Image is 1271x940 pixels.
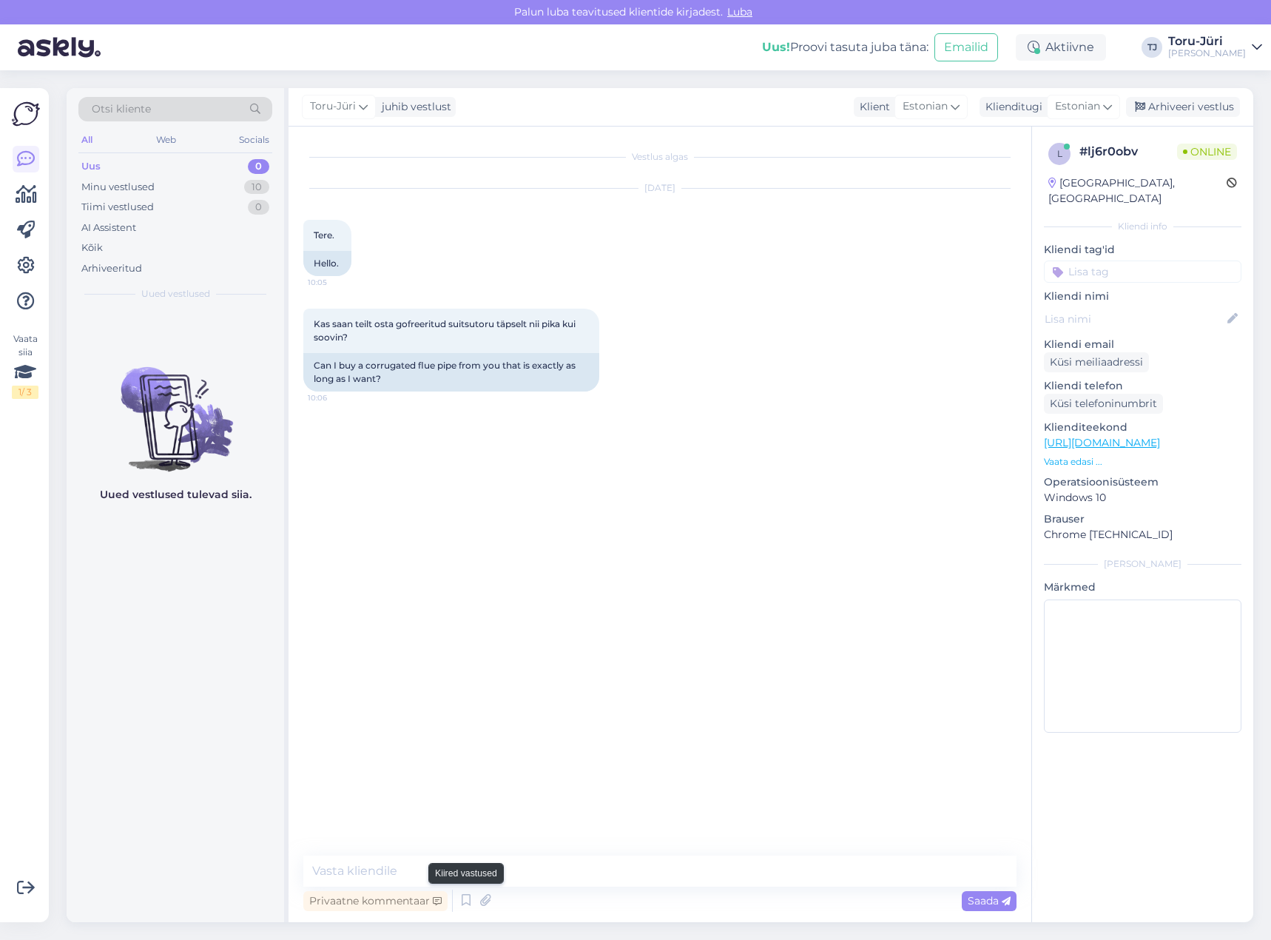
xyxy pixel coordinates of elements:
p: Märkmed [1044,580,1241,595]
div: Kõik [81,241,103,255]
a: [URL][DOMAIN_NAME] [1044,436,1160,449]
p: Brauser [1044,511,1241,527]
div: Privaatne kommentaar [303,891,448,911]
p: Uued vestlused tulevad siia. [100,487,252,503]
span: l [1057,148,1062,159]
span: Uued vestlused [141,287,210,301]
div: 10 [244,180,269,195]
div: All [78,130,95,150]
p: Kliendi telefon [1044,378,1241,394]
input: Lisa tag [1044,261,1241,283]
button: Emailid [934,33,998,61]
p: Kliendi tag'id [1044,242,1241,258]
input: Lisa nimi [1045,311,1224,327]
span: 10:06 [308,392,363,403]
p: Kliendi email [1044,337,1241,352]
div: Socials [236,130,272,150]
p: Chrome [TECHNICAL_ID] [1044,527,1241,543]
div: Hello. [303,251,351,276]
div: Vaata siia [12,332,38,399]
span: Kas saan teilt osta gofreeritud suitsutoru täpselt nii pika kui soovin? [314,318,578,343]
div: [GEOGRAPHIC_DATA], [GEOGRAPHIC_DATA] [1048,175,1227,207]
div: Arhiveeritud [81,261,142,276]
img: No chats [67,340,284,474]
div: Web [153,130,179,150]
div: 1 / 3 [12,386,38,399]
span: Estonian [1055,98,1100,115]
span: Otsi kliente [92,101,151,117]
div: [DATE] [303,181,1017,195]
img: Askly Logo [12,100,40,128]
div: Toru-Jüri [1168,36,1246,47]
div: TJ [1142,37,1162,58]
p: Windows 10 [1044,490,1241,506]
p: Vaata edasi ... [1044,455,1241,469]
div: Küsi meiliaadressi [1044,352,1149,372]
div: Kliendi info [1044,220,1241,233]
span: Luba [723,5,757,19]
div: AI Assistent [81,221,136,235]
span: Toru-Jüri [310,98,356,115]
div: Küsi telefoninumbrit [1044,394,1163,414]
p: Klienditeekond [1044,420,1241,435]
div: Aktiivne [1016,34,1106,61]
span: Saada [968,894,1011,907]
div: [PERSON_NAME] [1044,557,1241,571]
div: juhib vestlust [376,99,451,115]
span: 10:05 [308,277,363,288]
span: Online [1177,144,1237,160]
b: Uus! [762,40,790,54]
div: Klienditugi [980,99,1042,115]
p: Kliendi nimi [1044,289,1241,304]
div: Klient [854,99,890,115]
div: Tiimi vestlused [81,200,154,215]
div: Uus [81,159,101,174]
div: [PERSON_NAME] [1168,47,1246,59]
span: Tere. [314,229,334,241]
div: # lj6r0obv [1079,143,1177,161]
div: Proovi tasuta juba täna: [762,38,928,56]
div: 0 [248,159,269,174]
div: Can I buy a corrugated flue pipe from you that is exactly as long as I want? [303,353,599,392]
div: Arhiveeri vestlus [1126,97,1240,117]
div: Minu vestlused [81,180,155,195]
p: Operatsioonisüsteem [1044,474,1241,490]
small: Kiired vastused [435,867,497,880]
span: Estonian [903,98,948,115]
a: Toru-Jüri[PERSON_NAME] [1168,36,1262,59]
div: Vestlus algas [303,150,1017,164]
div: 0 [248,200,269,215]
